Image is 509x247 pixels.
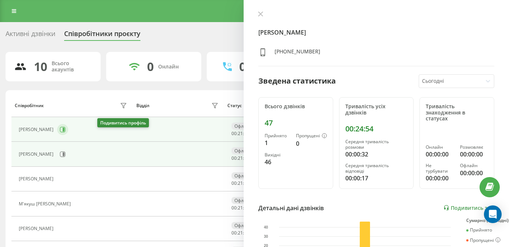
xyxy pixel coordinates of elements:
[275,48,320,59] div: [PHONE_NUMBER]
[345,174,408,183] div: 00:00:17
[466,237,501,243] div: Пропущені
[426,145,454,150] div: Онлайн
[231,205,237,211] span: 00
[264,234,268,239] text: 30
[345,139,408,150] div: Середня тривалість розмови
[258,28,494,37] h4: [PERSON_NAME]
[19,226,55,231] div: [PERSON_NAME]
[147,60,154,74] div: 0
[19,201,73,207] div: М'якуш [PERSON_NAME]
[239,60,246,74] div: 0
[345,163,408,174] div: Середня тривалість відповіді
[426,174,454,183] div: 00:00:00
[231,180,237,186] span: 00
[258,75,336,87] div: Зведена статистика
[238,205,243,211] span: 21
[19,152,55,157] div: [PERSON_NAME]
[64,30,140,41] div: Співробітники проєкту
[6,30,55,41] div: Активні дзвінки
[231,123,255,130] div: Офлайн
[345,124,408,133] div: 00:24:54
[426,103,488,122] div: Тривалість знаходження в статусах
[466,227,492,233] div: Прийнято
[238,130,243,137] span: 21
[238,180,243,186] span: 21
[231,172,255,179] div: Офлайн
[460,163,488,168] div: Офлайн
[265,103,327,110] div: Всього дзвінків
[97,118,149,127] div: Подивитись профіль
[231,230,237,236] span: 00
[265,158,290,166] div: 46
[15,103,44,108] div: Співробітник
[231,222,255,229] div: Офлайн
[238,230,243,236] span: 21
[265,119,327,127] div: 47
[136,103,149,108] div: Відділ
[19,127,55,132] div: [PERSON_NAME]
[52,60,92,73] div: Всього акаунтів
[231,131,249,136] div: : :
[19,176,55,181] div: [PERSON_NAME]
[264,225,268,229] text: 40
[265,138,290,147] div: 1
[231,205,249,211] div: : :
[265,133,290,138] div: Прийнято
[345,103,408,116] div: Тривалість усіх дзвінків
[34,60,47,74] div: 10
[231,130,237,137] span: 00
[345,150,408,159] div: 00:00:32
[484,205,502,223] div: Open Intercom Messenger
[258,204,324,212] div: Детальні дані дзвінків
[231,147,255,154] div: Офлайн
[296,133,327,139] div: Пропущені
[231,230,249,236] div: : :
[231,197,255,204] div: Офлайн
[296,139,327,148] div: 0
[238,155,243,161] span: 21
[460,169,488,177] div: 00:00:00
[460,145,488,150] div: Розмовляє
[426,150,454,159] div: 00:00:00
[460,150,488,159] div: 00:00:00
[231,156,249,161] div: : :
[227,103,242,108] div: Статус
[158,64,179,70] div: Онлайн
[231,181,249,186] div: : :
[231,155,237,161] span: 00
[426,163,454,174] div: Не турбувати
[443,205,494,211] a: Подивитись звіт
[265,152,290,158] div: Вихідні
